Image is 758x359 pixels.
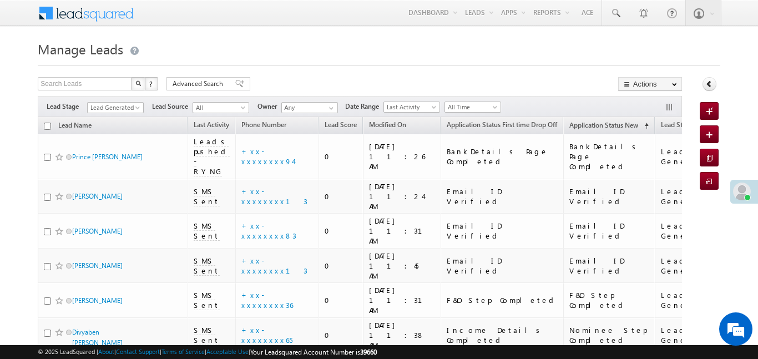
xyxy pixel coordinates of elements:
[325,330,358,340] div: 0
[661,120,693,129] span: Lead Stage
[369,120,406,129] span: Modified On
[618,77,682,91] button: Actions
[369,216,436,246] div: [DATE] 11:31 AM
[173,79,226,89] span: Advanced Search
[257,102,281,112] span: Owner
[72,328,123,347] a: Divyaben [PERSON_NAME]
[38,347,377,357] span: © 2025 LeadSquared | | | | |
[445,102,498,112] span: All Time
[325,226,358,236] div: 0
[444,102,501,113] a: All Time
[98,348,114,355] a: About
[345,102,383,112] span: Date Range
[661,221,716,241] div: Lead Generated
[241,256,307,275] a: +xx-xxxxxxxx13
[569,186,650,206] div: Email ID Verified
[325,261,358,271] div: 0
[194,325,220,345] span: SMS Sent
[194,256,220,276] span: SMS Sent
[319,119,362,133] a: Lead Score
[447,221,558,241] div: Email ID Verified
[188,119,235,133] a: Last Activity
[325,120,357,129] span: Lead Score
[447,120,557,129] span: Application Status First time Drop Off
[193,103,246,113] span: All
[236,119,292,133] a: Phone Number
[194,186,220,206] span: SMS Sent
[569,290,650,310] div: F&O Step Completed
[661,146,716,166] div: Lead Generated
[447,256,558,276] div: Email ID Verified
[661,290,716,310] div: Lead Generated
[369,181,436,211] div: [DATE] 11:24 AM
[383,102,440,113] a: Last Activity
[47,102,87,112] span: Lead Stage
[369,320,436,350] div: [DATE] 11:38 AM
[569,121,638,129] span: Application Status New
[369,285,436,315] div: [DATE] 11:31 AM
[194,290,220,310] span: SMS Sent
[661,256,716,276] div: Lead Generated
[569,325,650,345] div: Nominee Step Completed
[250,348,377,356] span: Your Leadsquared Account Number is
[152,102,193,112] span: Lead Source
[447,146,558,166] div: BankDetails Page Completed
[53,119,97,134] a: Lead Name
[360,348,377,356] span: 39660
[88,103,140,113] span: Lead Generated
[569,141,650,171] div: BankDetails Page Completed
[145,77,158,90] button: ?
[87,102,144,113] a: Lead Generated
[564,119,654,133] a: Application Status New (sorted ascending)
[72,192,123,200] a: [PERSON_NAME]
[325,151,358,161] div: 0
[116,348,160,355] a: Contact Support
[206,348,249,355] a: Acceptable Use
[194,136,230,176] span: Leads pushed - RYNG
[72,261,123,270] a: [PERSON_NAME]
[325,191,358,201] div: 0
[384,102,437,112] span: Last Activity
[655,119,699,133] a: Lead Stage
[72,296,123,305] a: [PERSON_NAME]
[447,295,558,305] div: F&O Step Completed
[661,186,716,206] div: Lead Generated
[569,221,650,241] div: Email ID Verified
[38,40,123,58] span: Manage Leads
[44,123,51,130] input: Check all records
[161,348,205,355] a: Terms of Service
[241,290,293,310] a: +xx-xxxxxxxx36
[323,103,337,114] a: Show All Items
[441,119,563,133] a: Application Status First time Drop Off
[193,102,249,113] a: All
[325,295,358,305] div: 0
[241,325,292,345] a: +xx-xxxxxxxx65
[241,186,307,206] a: +xx-xxxxxxxx13
[72,227,123,235] a: [PERSON_NAME]
[569,256,650,276] div: Email ID Verified
[241,221,296,240] a: +xx-xxxxxxxx83
[149,79,154,88] span: ?
[447,186,558,206] div: Email ID Verified
[661,325,716,345] div: Lead Generated
[72,153,143,161] a: Prince [PERSON_NAME]
[135,80,141,86] img: Search
[241,146,293,166] a: +xx-xxxxxxxx94
[363,119,412,133] a: Modified On
[369,251,436,281] div: [DATE] 11:45 AM
[640,122,649,130] span: (sorted ascending)
[447,325,558,345] div: Income Details Completed
[194,221,220,241] span: SMS Sent
[281,102,338,113] input: Type to Search
[369,141,436,171] div: [DATE] 11:26 AM
[241,120,286,129] span: Phone Number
